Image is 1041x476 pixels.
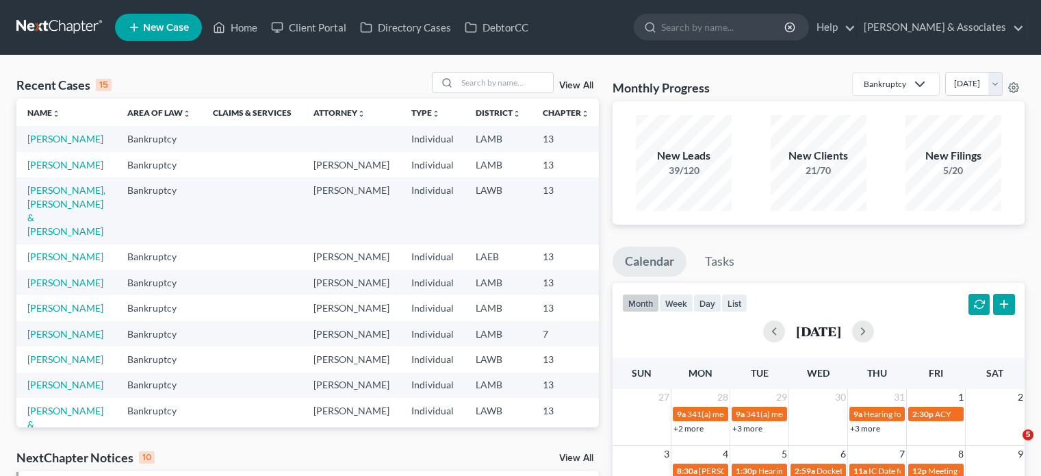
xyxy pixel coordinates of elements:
[693,294,721,312] button: day
[716,389,730,405] span: 28
[127,108,191,118] a: Area of Lawunfold_more
[116,126,202,151] td: Bankruptcy
[116,398,202,451] td: Bankruptcy
[313,108,365,118] a: Attorneyunfold_more
[736,466,757,476] span: 1:30p
[532,347,600,372] td: 13
[736,409,745,419] span: 9a
[892,389,906,405] span: 31
[857,15,1024,40] a: [PERSON_NAME] & Associates
[864,78,906,90] div: Bankruptcy
[513,110,521,118] i: unfold_more
[465,152,532,177] td: LAMB
[116,295,202,321] td: Bankruptcy
[810,15,856,40] a: Help
[1016,389,1025,405] span: 2
[27,184,105,237] a: [PERSON_NAME], [PERSON_NAME] & [PERSON_NAME]
[636,164,732,177] div: 39/120
[303,398,400,451] td: [PERSON_NAME]
[689,367,712,379] span: Mon
[622,294,659,312] button: month
[143,23,189,33] span: New Case
[775,389,788,405] span: 29
[532,398,600,451] td: 13
[912,409,934,419] span: 2:30p
[912,466,927,476] span: 12p
[693,247,747,277] a: Tasks
[353,15,458,40] a: Directory Cases
[898,446,906,462] span: 7
[303,152,400,177] td: [PERSON_NAME]
[796,324,841,338] h2: [DATE]
[400,270,465,295] td: Individual
[116,245,202,270] td: Bankruptcy
[532,373,600,398] td: 13
[52,110,60,118] i: unfold_more
[732,423,762,434] a: +3 more
[746,409,878,419] span: 341(a) meeting for [PERSON_NAME]
[465,295,532,321] td: LAMB
[303,347,400,372] td: [PERSON_NAME]
[27,302,103,314] a: [PERSON_NAME]
[795,466,815,476] span: 2:59a
[183,110,191,118] i: unfold_more
[661,14,786,40] input: Search by name...
[817,466,1012,476] span: Docket Text: for [PERSON_NAME] & [PERSON_NAME]
[27,251,103,262] a: [PERSON_NAME]
[613,247,686,277] a: Calendar
[986,367,1003,379] span: Sat
[303,295,400,321] td: [PERSON_NAME]
[721,294,747,312] button: list
[465,270,532,295] td: LAMB
[663,446,671,462] span: 3
[465,126,532,151] td: LAMB
[543,108,589,118] a: Chapterunfold_more
[532,295,600,321] td: 13
[699,466,784,476] span: [PERSON_NAME] - Trial
[632,367,652,379] span: Sun
[16,77,112,93] div: Recent Cases
[677,409,686,419] span: 9a
[758,466,938,476] span: Hearing for [PERSON_NAME] & [PERSON_NAME]
[673,423,704,434] a: +2 more
[613,79,710,96] h3: Monthly Progress
[532,245,600,270] td: 13
[751,367,769,379] span: Tue
[27,353,103,365] a: [PERSON_NAME]
[202,99,303,126] th: Claims & Services
[264,15,353,40] a: Client Portal
[850,423,880,434] a: +3 more
[465,373,532,398] td: LAMB
[581,110,589,118] i: unfold_more
[721,446,730,462] span: 4
[400,321,465,347] td: Individual
[476,108,521,118] a: Districtunfold_more
[994,429,1027,462] iframe: Intercom live chat
[771,164,866,177] div: 21/70
[27,379,103,390] a: [PERSON_NAME]
[400,152,465,177] td: Individual
[465,398,532,451] td: LAWB
[780,446,788,462] span: 5
[27,328,103,340] a: [PERSON_NAME]
[400,126,465,151] td: Individual
[27,108,60,118] a: Nameunfold_more
[411,108,440,118] a: Typeunfold_more
[559,453,593,463] a: View All
[303,177,400,244] td: [PERSON_NAME]
[303,321,400,347] td: [PERSON_NAME]
[532,152,600,177] td: 13
[465,347,532,372] td: LAWB
[206,15,264,40] a: Home
[532,270,600,295] td: 13
[465,321,532,347] td: LAMB
[357,110,365,118] i: unfold_more
[400,177,465,244] td: Individual
[687,409,892,419] span: 341(a) meeting for [PERSON_NAME] & [PERSON_NAME]
[458,15,535,40] a: DebtorCC
[869,466,965,476] span: IC Date for Fields, Wanketa
[807,367,830,379] span: Wed
[27,277,103,288] a: [PERSON_NAME]
[116,347,202,372] td: Bankruptcy
[400,398,465,451] td: Individual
